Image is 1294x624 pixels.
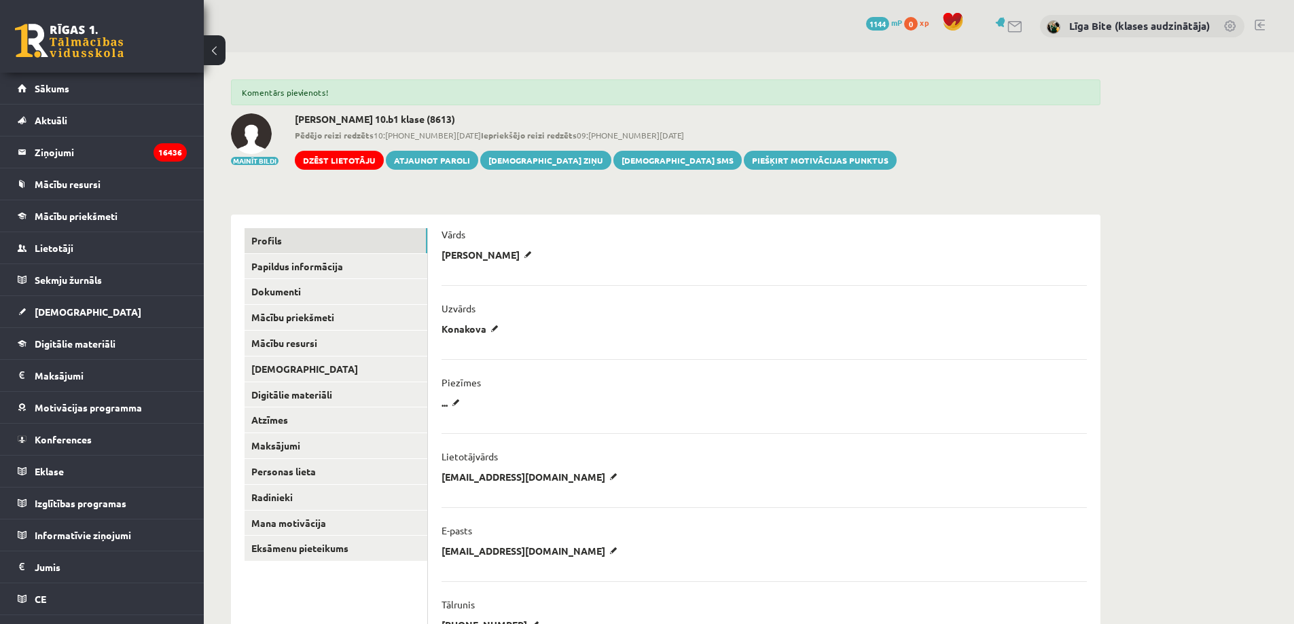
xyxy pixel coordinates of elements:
[442,471,622,483] p: [EMAIL_ADDRESS][DOMAIN_NAME]
[18,424,187,455] a: Konferences
[442,450,498,462] p: Lietotājvārds
[442,545,622,557] p: [EMAIL_ADDRESS][DOMAIN_NAME]
[18,488,187,519] a: Izglītības programas
[18,264,187,295] a: Sekmju žurnāls
[35,561,60,573] span: Jumis
[35,178,101,190] span: Mācību resursi
[904,17,918,31] span: 0
[35,242,73,254] span: Lietotāji
[35,433,92,445] span: Konferences
[18,519,187,551] a: Informatīvie ziņojumi
[386,151,478,170] a: Atjaunot paroli
[18,456,187,487] a: Eklase
[442,323,503,335] p: Konakova
[442,376,481,388] p: Piezīmes
[245,279,427,304] a: Dokumenti
[15,24,124,58] a: Rīgas 1. Tālmācības vidusskola
[245,511,427,536] a: Mana motivācija
[18,136,187,168] a: Ziņojumi16436
[891,17,902,28] span: mP
[442,397,465,409] p: ...
[613,151,742,170] a: [DEMOGRAPHIC_DATA] SMS
[18,296,187,327] a: [DEMOGRAPHIC_DATA]
[231,79,1100,105] div: Komentārs pievienots!
[154,143,187,162] i: 16436
[35,136,187,168] legend: Ziņojumi
[35,401,142,414] span: Motivācijas programma
[245,228,427,253] a: Profils
[35,529,131,541] span: Informatīvie ziņojumi
[245,331,427,356] a: Mācību resursi
[866,17,902,28] a: 1144 mP
[245,254,427,279] a: Papildus informācija
[18,232,187,263] a: Lietotāji
[245,407,427,433] a: Atzīmes
[442,302,475,314] p: Uzvārds
[35,360,187,391] legend: Maksājumi
[1047,20,1060,34] img: Līga Bite (klases audzinātāja)
[18,200,187,232] a: Mācību priekšmeti
[18,360,187,391] a: Maksājumi
[245,382,427,407] a: Digitālie materiāli
[481,130,577,141] b: Iepriekšējo reizi redzēts
[18,392,187,423] a: Motivācijas programma
[904,17,935,28] a: 0 xp
[866,17,889,31] span: 1144
[744,151,897,170] a: Piešķirt motivācijas punktus
[35,593,46,605] span: CE
[35,274,102,286] span: Sekmju žurnāls
[35,497,126,509] span: Izglītības programas
[295,151,384,170] a: Dzēst lietotāju
[245,356,427,382] a: [DEMOGRAPHIC_DATA]
[442,228,465,240] p: Vārds
[35,82,69,94] span: Sākums
[442,598,475,610] p: Tālrunis
[18,328,187,359] a: Digitālie materiāli
[35,114,67,126] span: Aktuāli
[231,157,278,165] button: Mainīt bildi
[231,113,272,154] img: Emilija Konakova
[18,551,187,583] a: Jumis
[295,113,897,125] h2: [PERSON_NAME] 10.b1 klase (8613)
[18,168,187,200] a: Mācību resursi
[245,305,427,330] a: Mācību priekšmeti
[442,524,472,536] p: E-pasts
[442,249,537,261] p: [PERSON_NAME]
[35,306,141,318] span: [DEMOGRAPHIC_DATA]
[295,129,897,141] span: 10:[PHONE_NUMBER][DATE] 09:[PHONE_NUMBER][DATE]
[920,17,929,28] span: xp
[245,536,427,561] a: Eksāmenu pieteikums
[35,210,118,222] span: Mācību priekšmeti
[35,465,64,477] span: Eklase
[35,337,115,350] span: Digitālie materiāli
[480,151,611,170] a: [DEMOGRAPHIC_DATA] ziņu
[18,105,187,136] a: Aktuāli
[18,583,187,614] a: CE
[245,433,427,458] a: Maksājumi
[295,130,374,141] b: Pēdējo reizi redzēts
[245,485,427,510] a: Radinieki
[18,73,187,104] a: Sākums
[245,459,427,484] a: Personas lieta
[1069,19,1210,33] a: Līga Bite (klases audzinātāja)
